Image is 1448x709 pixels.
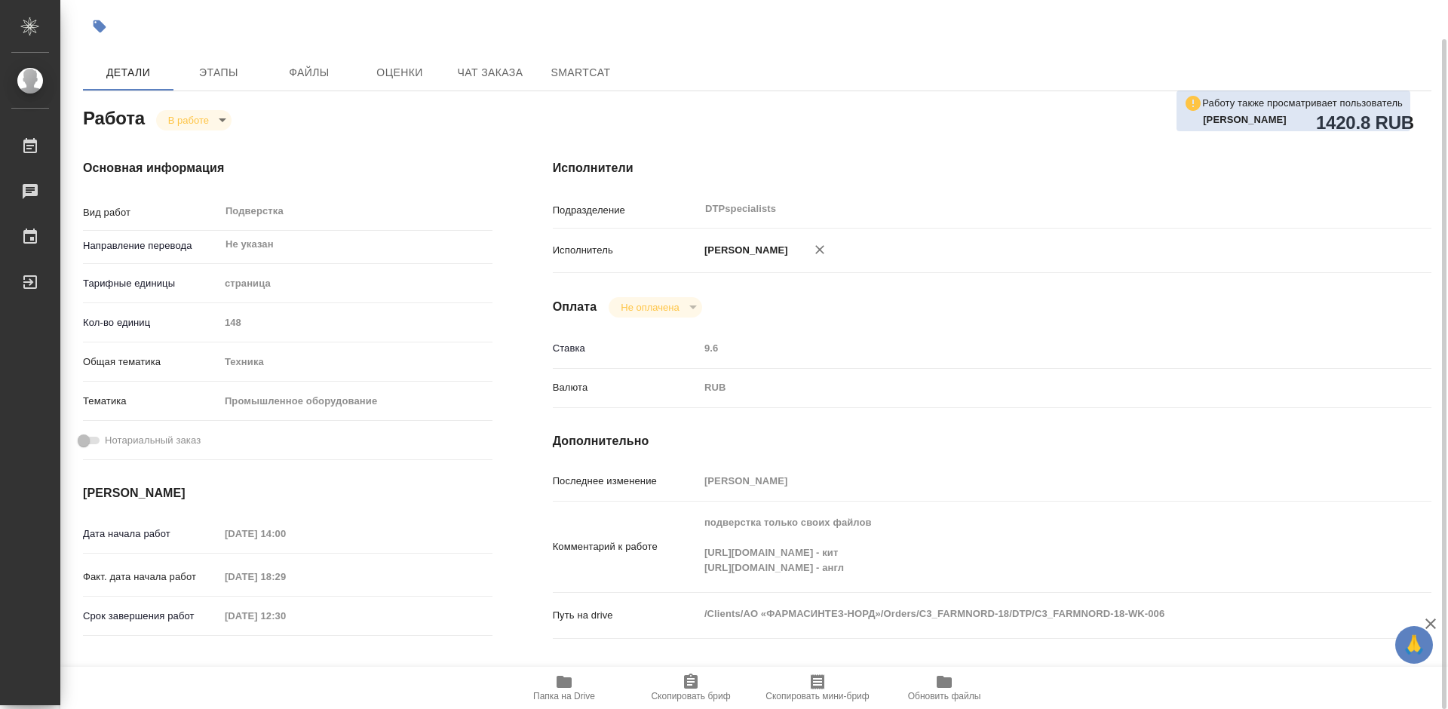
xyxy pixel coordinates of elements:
[83,10,116,43] button: Добавить тэг
[699,243,788,258] p: [PERSON_NAME]
[553,608,699,623] p: Путь на drive
[1401,629,1427,661] span: 🙏
[219,271,492,296] div: страница
[533,691,595,701] span: Папка на Drive
[164,114,213,127] button: В работе
[105,433,201,448] span: Нотариальный заказ
[83,103,145,130] h2: Работа
[553,380,699,395] p: Валюта
[1395,626,1433,664] button: 🙏
[1202,96,1403,111] p: Работу также просматривает пользователь
[83,276,219,291] p: Тарифные единицы
[83,205,219,220] p: Вид работ
[92,63,164,82] span: Детали
[699,375,1358,401] div: RUB
[83,484,492,502] h4: [PERSON_NAME]
[83,159,492,177] h4: Основная информация
[553,539,699,554] p: Комментарий к работе
[219,566,351,588] input: Пустое поле
[1203,114,1287,125] b: [PERSON_NAME]
[609,297,701,318] div: В работе
[553,203,699,218] p: Подразделение
[219,349,492,375] div: Техника
[83,238,219,253] p: Направление перевода
[83,394,219,409] p: Тематика
[364,63,436,82] span: Оценки
[183,63,255,82] span: Этапы
[881,667,1008,709] button: Обновить файлы
[83,569,219,585] p: Факт. дата начала работ
[553,474,699,489] p: Последнее изменение
[699,470,1358,492] input: Пустое поле
[219,312,492,333] input: Пустое поле
[908,691,981,701] span: Обновить файлы
[699,510,1358,581] textarea: подверстка только своих файлов [URL][DOMAIN_NAME] - кит [URL][DOMAIN_NAME] - англ
[627,667,754,709] button: Скопировать бриф
[616,301,683,314] button: Не оплачена
[454,63,526,82] span: Чат заказа
[553,298,597,316] h4: Оплата
[219,523,351,545] input: Пустое поле
[83,526,219,542] p: Дата начала работ
[83,609,219,624] p: Срок завершения работ
[754,667,881,709] button: Скопировать мини-бриф
[219,605,351,627] input: Пустое поле
[699,601,1358,627] textarea: /Clients/АО «ФАРМАСИНТЕЗ-НОРД»/Orders/C3_FARMNORD-18/DTP/C3_FARMNORD-18-WK-006
[219,663,351,685] input: Пустое поле
[156,110,232,130] div: В работе
[651,691,730,701] span: Скопировать бриф
[1203,112,1403,127] p: Заборова Александра
[273,63,345,82] span: Файлы
[553,159,1431,177] h4: Исполнители
[545,63,617,82] span: SmartCat
[765,691,869,701] span: Скопировать мини-бриф
[501,667,627,709] button: Папка на Drive
[83,315,219,330] p: Кол-во единиц
[553,341,699,356] p: Ставка
[219,388,492,414] div: Промышленное оборудование
[553,243,699,258] p: Исполнитель
[699,337,1358,359] input: Пустое поле
[803,233,836,266] button: Удалить исполнителя
[553,432,1431,450] h4: Дополнительно
[83,354,219,370] p: Общая тематика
